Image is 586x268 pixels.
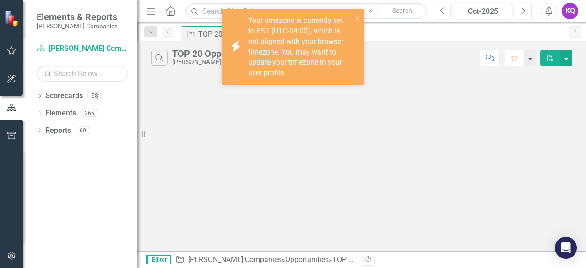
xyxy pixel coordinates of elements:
div: [PERSON_NAME] Companies [172,59,331,66]
span: Search [392,7,412,14]
div: Open Intercom Messenger [555,237,577,259]
button: close [354,13,361,23]
a: Reports [45,126,71,136]
button: Oct-2025 [454,3,512,19]
div: TOP 20 Opportunities ([DATE] Process) [332,255,458,264]
div: » » [175,255,355,265]
a: Opportunities [285,255,329,264]
button: Search [379,5,425,17]
a: [PERSON_NAME] Companies [188,255,282,264]
div: Oct-2025 [457,6,509,17]
div: TOP 20 Opportunities ([DATE] Process) [198,28,270,40]
a: Scorecards [45,91,83,101]
a: Elements [45,108,76,119]
div: 60 [76,126,90,134]
input: Search Below... [37,66,128,82]
div: 58 [87,92,102,100]
div: 266 [81,109,98,117]
span: Editor [146,255,171,264]
div: TOP 20 Opportunities ([DATE] Process) [172,49,331,59]
input: Search ClearPoint... [185,3,427,19]
span: Elements & Reports [37,11,118,22]
a: [PERSON_NAME] Companies [37,44,128,54]
small: [PERSON_NAME] Companies [37,22,118,30]
button: KQ [562,3,578,19]
div: Your timezone is currently set to EST (UTC-04:00), which is not aligned with your browser timezon... [248,16,352,78]
img: ClearPoint Strategy [5,10,21,26]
